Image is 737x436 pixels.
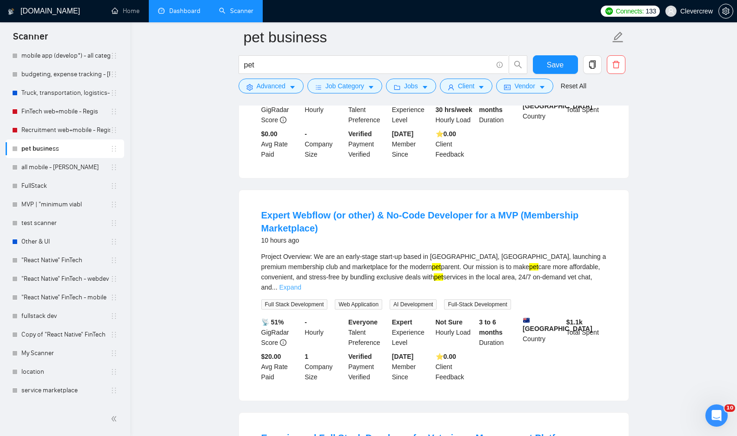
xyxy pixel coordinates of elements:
span: edit [612,31,624,43]
a: homeHome [112,7,139,15]
a: location [21,363,110,381]
span: caret-down [478,84,485,91]
div: Payment Verified [346,129,390,159]
a: searchScanner [219,7,253,15]
b: - [305,130,307,138]
button: delete [607,55,625,74]
a: setting [718,7,733,15]
li: service marketplace [6,381,124,400]
a: Copy of "React Native" FinTech [21,325,110,344]
a: MVP | "minimum viabl [21,195,110,214]
span: holder [110,294,118,301]
div: Did this answer your question? [11,270,175,280]
span: Scanner [6,30,55,49]
span: holder [110,108,118,115]
b: ⭐️ 0.00 [436,353,456,360]
button: idcardVendorcaret-down [496,79,553,93]
button: Save [533,55,578,74]
li: "React Native" FinTech - webdev [6,270,124,288]
div: GigRadar Score [259,317,303,348]
iframe: Intercom live chat [705,404,728,427]
span: user [668,8,674,14]
li: Recruitment web+mobile - Regis [6,121,124,139]
a: mobile app (develop*) - all categories [21,46,110,65]
span: caret-down [368,84,374,91]
li: pet business [6,139,124,158]
button: go back [6,4,24,21]
img: logo [8,4,14,19]
button: setting [718,4,733,19]
li: books, audiobooks💥 [6,400,124,418]
input: Search Freelance Jobs... [244,59,492,71]
div: Member Since [390,351,434,382]
div: Company Size [303,351,346,382]
span: holder [110,350,118,357]
span: holder [110,219,118,227]
li: test scanner [6,214,124,232]
a: "React Native" FinTech - mobile [21,288,110,307]
img: 🇦🇺 [523,317,530,324]
div: Avg Rate Paid [259,129,303,159]
li: Truck, transportation, logistics- Tonya [6,84,124,102]
div: Company Size [303,129,346,159]
div: Client Feedback [434,351,478,382]
li: all mobile - Tonya [6,158,124,177]
a: Truck, transportation, logistics- [PERSON_NAME] [21,84,110,102]
b: [DATE] [392,353,413,360]
div: Country [521,317,564,348]
span: holder [110,201,118,208]
a: Reset All [561,81,586,91]
span: caret-down [422,84,428,91]
b: Verified [348,130,372,138]
span: info-circle [280,117,286,123]
b: - [305,318,307,326]
b: $0.00 [261,130,278,138]
b: Verified [348,353,372,360]
span: holder [110,182,118,190]
span: Jobs [404,81,418,91]
div: Payment Verified [346,351,390,382]
span: holder [110,275,118,283]
li: "React Native" FinTech [6,251,124,270]
span: AI Development [390,299,437,310]
a: service marketplace [21,381,110,400]
span: info-circle [497,62,503,68]
mark: pet [432,263,441,271]
b: [DATE] [392,130,413,138]
span: smiley reaction [105,279,129,298]
mark: pet [529,263,538,271]
a: "React Native" FinTech - webdev [21,270,110,288]
div: Client Feedback [434,129,478,159]
b: ⭐️ 0.00 [436,130,456,138]
span: info-circle [280,339,286,346]
div: Talent Preference [346,94,390,125]
div: Total Spent [564,94,608,125]
button: userClientcaret-down [440,79,493,93]
button: copy [583,55,602,74]
span: 10 [724,404,735,412]
span: holder [110,145,118,152]
span: Job Category [325,81,364,91]
b: 1 [305,353,308,360]
span: idcard [504,84,511,91]
span: holder [110,89,118,97]
span: Connects: [616,6,644,16]
span: caret-down [289,84,296,91]
span: caret-down [539,84,545,91]
div: 10 hours ago [261,235,606,246]
div: Duration [477,317,521,348]
a: test scanner [21,214,110,232]
div: GigRadar Score [259,94,303,125]
li: Copy of "React Native" FinTech [6,325,124,344]
div: Hourly Load [434,317,478,348]
a: Expand [279,284,301,291]
div: Hourly [303,317,346,348]
span: Save [547,59,564,71]
button: barsJob Categorycaret-down [307,79,382,93]
button: search [509,55,527,74]
a: Recruitment web+mobile - Regis [21,121,110,139]
li: "React Native" FinTech - mobile [6,288,124,307]
li: FinTech web+mobile - Regis [6,102,124,121]
span: holder [110,331,118,338]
